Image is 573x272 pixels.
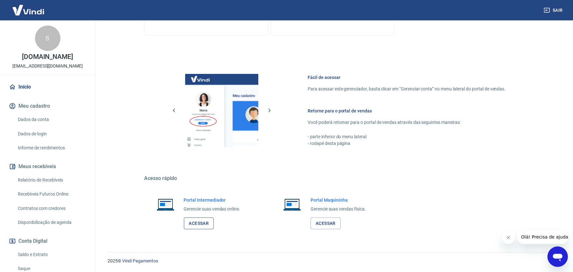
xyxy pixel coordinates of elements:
[184,197,241,203] h6: Portal Intermediador
[15,248,87,261] a: Saldo e Extrato
[122,258,158,263] a: Vindi Pagamentos
[15,174,87,187] a: Relatório de Recebíveis
[308,119,506,126] p: Você poderá retornar para o portal de vendas através das seguintes maneiras:
[308,140,506,147] p: - rodapé desta página
[308,86,506,92] p: Para acessar este gerenciador, basta clicar em “Gerenciar conta” no menu lateral do portal de ven...
[184,218,214,229] a: Acessar
[12,63,83,69] p: [EMAIL_ADDRESS][DOMAIN_NAME]
[311,218,341,229] a: Acessar
[8,234,87,248] button: Conta Digital
[8,99,87,113] button: Meu cadastro
[517,230,568,244] iframe: Mensagem da empresa
[542,4,565,16] button: Sair
[308,133,506,140] p: - parte inferior do menu lateral
[502,231,515,244] iframe: Fechar mensagem
[35,25,60,51] div: S
[8,160,87,174] button: Meus recebíveis
[184,206,241,212] p: Gerencie suas vendas online.
[311,197,366,203] h6: Portal Maquininha
[15,188,87,201] a: Recebíveis Futuros Online
[8,0,49,20] img: Vindi
[15,202,87,215] a: Contratos com credores
[15,127,87,140] a: Dados de login
[15,141,87,154] a: Informe de rendimentos
[22,54,73,60] p: [DOMAIN_NAME]
[279,197,305,212] img: Imagem de um notebook aberto
[15,216,87,229] a: Disponibilização de agenda
[108,258,558,264] p: 2025 ©
[308,108,506,114] h6: Retorne para o portal de vendas
[15,113,87,126] a: Dados da conta
[548,247,568,267] iframe: Botão para abrir a janela de mensagens
[144,175,521,182] h5: Acesso rápido
[311,206,366,212] p: Gerencie suas vendas física.
[152,197,179,212] img: Imagem de um notebook aberto
[308,74,506,81] h6: Fácil de acessar
[8,80,87,94] a: Início
[4,4,53,10] span: Olá! Precisa de ajuda?
[185,74,258,147] img: Imagem da dashboard mostrando o botão de gerenciar conta na sidebar no lado esquerdo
